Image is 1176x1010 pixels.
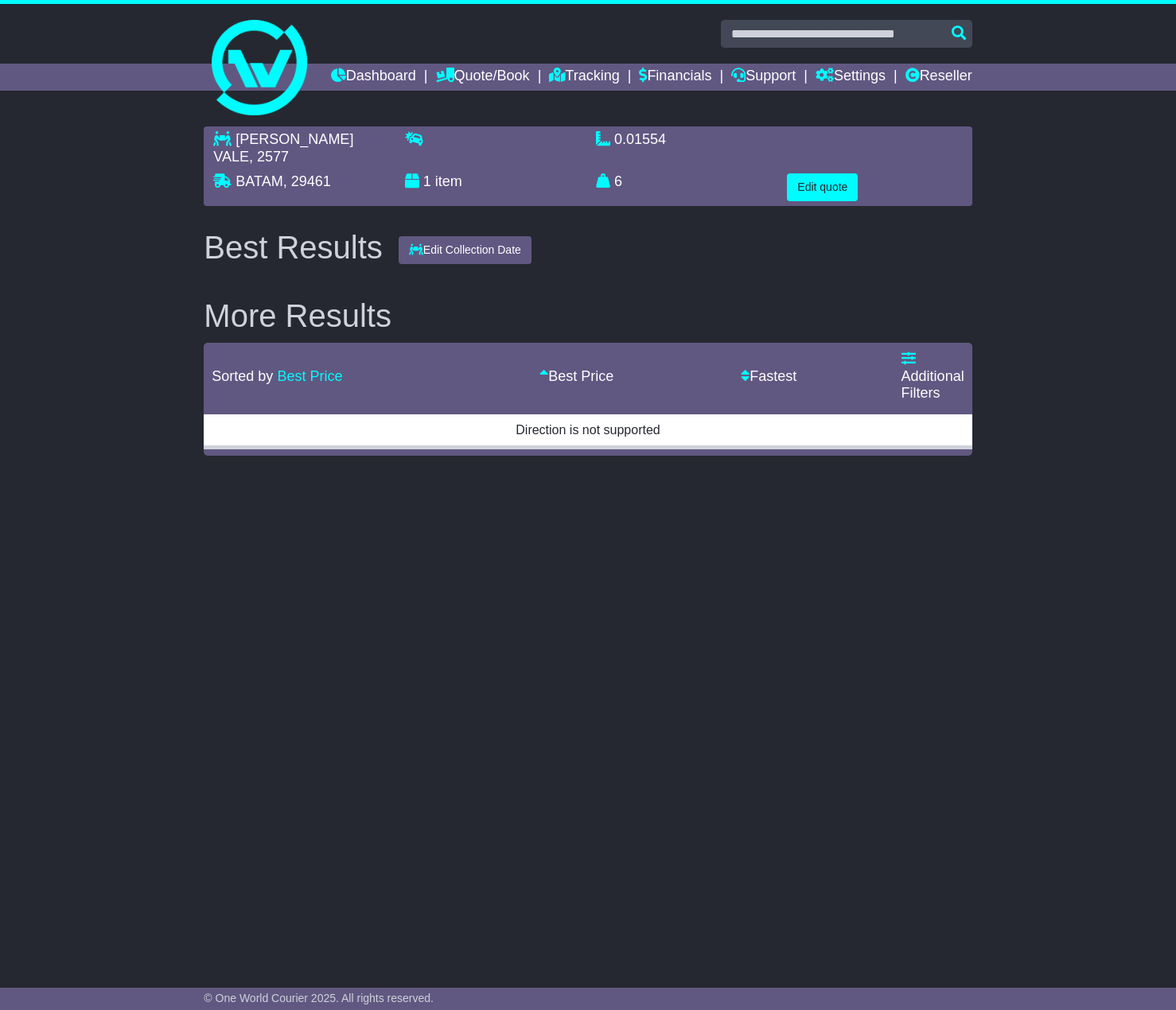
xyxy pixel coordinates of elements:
a: Support [731,64,796,91]
a: Settings [816,64,886,91]
span: item [435,173,462,189]
div: Best Results [196,230,391,265]
a: Best Price [277,368,342,384]
span: © One World Courier 2025. All rights reserved. [204,992,434,1004]
span: 6 [614,173,622,189]
span: [PERSON_NAME] VALE [213,131,353,165]
a: Reseller [905,64,972,91]
a: Tracking [549,64,619,91]
a: Dashboard [331,64,416,91]
span: , 2577 [249,149,289,165]
h2: More Results [204,298,972,333]
a: Additional Filters [901,351,964,401]
a: Quote/Book [436,64,530,91]
span: BATAM [236,173,282,189]
a: Best Price [539,368,613,384]
span: , 29461 [283,173,331,189]
button: Edit quote [787,173,858,201]
a: Financials [639,64,711,91]
button: Edit Collection Date [399,236,532,264]
span: Sorted by [212,368,273,384]
td: Direction is not supported [204,412,972,447]
span: 0.01554 [614,131,666,147]
span: 1 [423,173,431,189]
a: Fastest [741,368,796,384]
